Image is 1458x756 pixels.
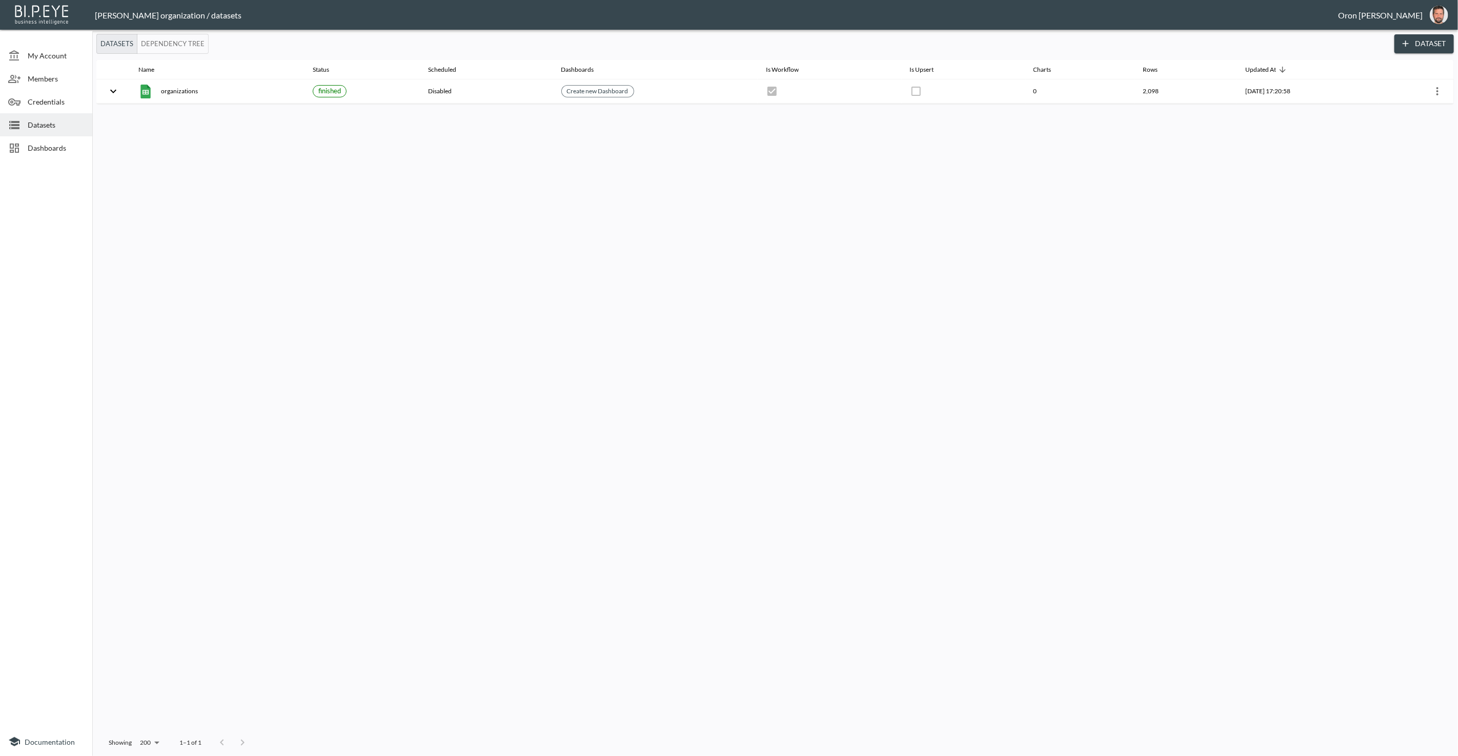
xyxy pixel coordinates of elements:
[138,64,168,76] span: Name
[138,64,154,76] div: Name
[28,142,84,153] span: Dashboards
[305,79,420,104] th: {"type":{},"key":null,"ref":null,"props":{"size":"small","label":{"type":{},"key":null,"ref":null...
[28,96,84,107] span: Credentials
[758,79,901,104] th: {"type":{},"key":null,"ref":null,"props":{"disabled":true,"checked":true,"color":"primary","style...
[766,64,799,76] div: Is Workflow
[428,64,456,76] div: Scheduled
[130,79,305,104] th: {"type":"div","key":null,"ref":null,"props":{"style":{"display":"flex","gap":16,"alignItems":"cen...
[138,84,296,98] div: organizations
[1143,64,1158,76] div: Rows
[25,738,75,746] span: Documentation
[28,50,84,61] span: My Account
[109,738,132,747] p: Showing
[105,83,122,100] button: expand row
[420,79,553,104] th: Disabled
[137,34,209,54] button: Dependency Tree
[96,34,209,54] div: Platform
[902,79,1025,104] th: {"type":{},"key":null,"ref":null,"props":{"disabled":true,"checked":false,"color":"primary","styl...
[1338,10,1423,20] div: Oron [PERSON_NAME]
[561,85,634,97] div: Create new Dashboard
[561,64,607,76] span: Dashboards
[136,736,163,749] div: 200
[28,73,84,84] span: Members
[1135,79,1237,104] th: 2,098
[1025,79,1135,104] th: 0
[565,85,631,97] a: Create new Dashboard
[910,64,947,76] span: Is Upsert
[179,738,201,747] p: 1–1 of 1
[8,735,84,748] a: Documentation
[1379,79,1454,104] th: {"type":{"isMobxInjector":true,"displayName":"inject-with-userStore-stripeStore-datasetsStore(Obj...
[1245,64,1289,76] span: Updated At
[318,87,341,95] span: finished
[1394,34,1454,53] button: Dataset
[766,64,812,76] span: Is Workflow
[138,84,153,98] img: google sheets
[1429,83,1446,99] button: more
[1430,6,1448,24] img: f7df4f0b1e237398fe25aedd0497c453
[95,10,1338,20] div: [PERSON_NAME] organization / datasets
[1143,64,1171,76] span: Rows
[1237,79,1379,104] th: 2025-08-04, 17:20:58
[1034,64,1065,76] span: Charts
[1423,3,1455,27] button: oron@bipeye.com
[96,34,137,54] button: Datasets
[13,3,72,26] img: bipeye-logo
[910,64,934,76] div: Is Upsert
[1245,64,1276,76] div: Updated At
[1034,64,1051,76] div: Charts
[313,64,342,76] span: Status
[28,119,84,130] span: Datasets
[561,64,594,76] div: Dashboards
[428,64,470,76] span: Scheduled
[553,79,758,104] th: {"type":{},"key":null,"ref":null,"props":{"size":"small","clickable":true,"style":{"background":"...
[313,64,329,76] div: Status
